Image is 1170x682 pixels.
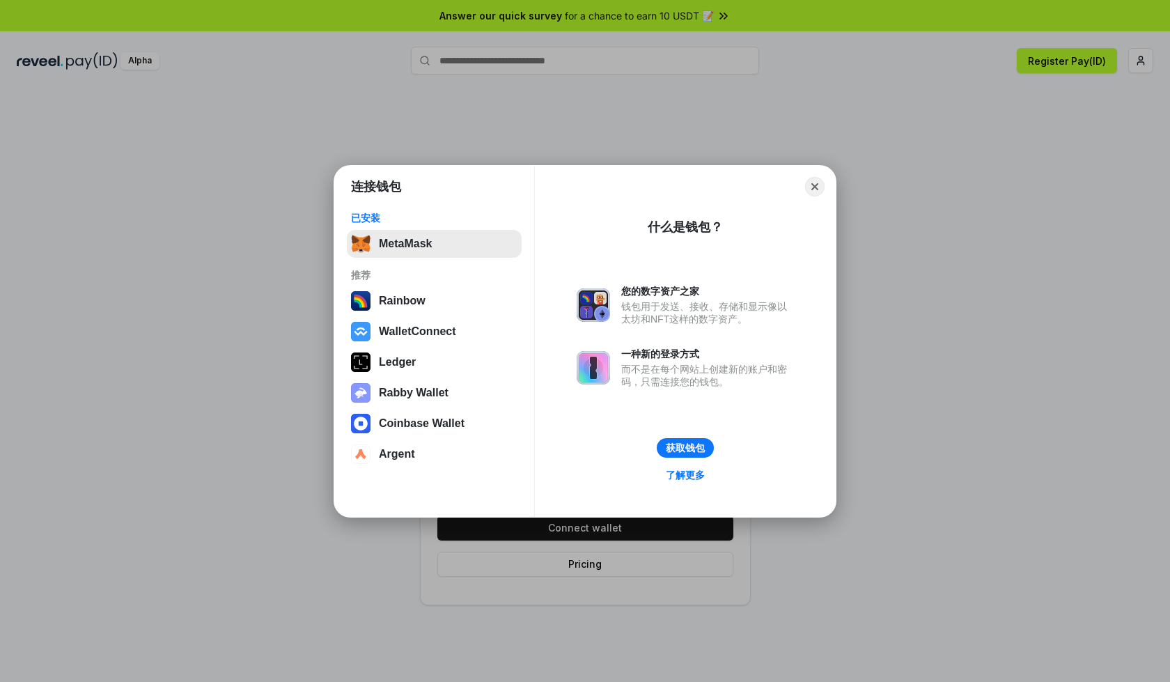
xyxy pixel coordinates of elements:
[351,291,370,311] img: svg+xml,%3Csvg%20width%3D%22120%22%20height%3D%22120%22%20viewBox%3D%220%200%20120%20120%22%20fil...
[379,325,456,338] div: WalletConnect
[347,440,522,468] button: Argent
[657,438,714,458] button: 获取钱包
[351,234,370,254] img: svg+xml,%3Csvg%20fill%3D%22none%22%20height%3D%2233%22%20viewBox%3D%220%200%2035%2033%22%20width%...
[351,212,517,224] div: 已安装
[379,387,448,399] div: Rabby Wallet
[347,287,522,315] button: Rainbow
[351,414,370,433] img: svg+xml,%3Csvg%20width%3D%2228%22%20height%3D%2228%22%20viewBox%3D%220%200%2028%2028%22%20fill%3D...
[347,379,522,407] button: Rabby Wallet
[379,417,465,430] div: Coinbase Wallet
[379,448,415,460] div: Argent
[351,444,370,464] img: svg+xml,%3Csvg%20width%3D%2228%22%20height%3D%2228%22%20viewBox%3D%220%200%2028%2028%22%20fill%3D...
[379,295,426,307] div: Rainbow
[347,230,522,258] button: MetaMask
[347,410,522,437] button: Coinbase Wallet
[577,351,610,385] img: svg+xml,%3Csvg%20xmlns%3D%22http%3A%2F%2Fwww.w3.org%2F2000%2Fsvg%22%20fill%3D%22none%22%20viewBox...
[621,363,794,388] div: 而不是在每个网站上创建新的账户和密码，只需连接您的钱包。
[379,356,416,369] div: Ledger
[577,288,610,322] img: svg+xml,%3Csvg%20xmlns%3D%22http%3A%2F%2Fwww.w3.org%2F2000%2Fsvg%22%20fill%3D%22none%22%20viewBox...
[621,348,794,360] div: 一种新的登录方式
[666,469,705,481] div: 了解更多
[621,300,794,325] div: 钱包用于发送、接收、存储和显示像以太坊和NFT这样的数字资产。
[351,322,370,341] img: svg+xml,%3Csvg%20width%3D%2228%22%20height%3D%2228%22%20viewBox%3D%220%200%2028%2028%22%20fill%3D...
[347,348,522,376] button: Ledger
[621,285,794,297] div: 您的数字资产之家
[351,352,370,372] img: svg+xml,%3Csvg%20xmlns%3D%22http%3A%2F%2Fwww.w3.org%2F2000%2Fsvg%22%20width%3D%2228%22%20height%3...
[351,178,401,195] h1: 连接钱包
[666,442,705,454] div: 获取钱包
[379,238,432,250] div: MetaMask
[351,383,370,403] img: svg+xml,%3Csvg%20xmlns%3D%22http%3A%2F%2Fwww.w3.org%2F2000%2Fsvg%22%20fill%3D%22none%22%20viewBox...
[805,177,825,196] button: Close
[648,219,723,235] div: 什么是钱包？
[347,318,522,346] button: WalletConnect
[657,466,713,484] a: 了解更多
[351,269,517,281] div: 推荐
